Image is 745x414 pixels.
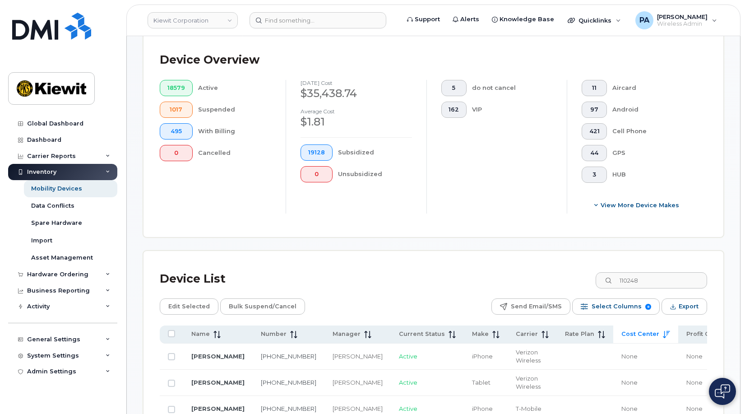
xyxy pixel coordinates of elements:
[596,272,707,288] input: Search Device List ...
[338,144,412,161] div: Subsidized
[301,114,412,130] div: $1.81
[441,80,467,96] button: 5
[472,353,493,360] span: iPhone
[160,80,193,96] button: 18579
[160,145,193,161] button: 0
[715,384,730,399] img: Open chat
[486,10,560,28] a: Knowledge Base
[401,10,446,28] a: Support
[639,15,649,26] span: PA
[662,298,707,315] button: Export
[191,405,245,412] a: [PERSON_NAME]
[333,330,361,338] span: Manager
[167,106,185,113] span: 1017
[229,300,296,313] span: Bulk Suspend/Cancel
[516,375,541,391] span: Verizon Wireless
[500,15,554,24] span: Knowledge Base
[399,330,445,338] span: Current Status
[308,149,325,156] span: 19128
[589,84,600,92] span: 11
[612,167,693,183] div: HUB
[612,80,693,96] div: Aircard
[582,167,607,183] button: 3
[261,405,316,412] a: [PHONE_NUMBER]
[516,405,541,412] span: T-Mobile
[589,171,600,178] span: 3
[472,405,493,412] span: iPhone
[572,298,660,315] button: Select Columns 8
[261,330,287,338] span: Number
[301,108,412,114] h4: Average cost
[148,12,238,28] a: Kiewit Corporation
[612,145,693,161] div: GPS
[449,106,459,113] span: 162
[301,144,333,161] button: 19128
[399,353,417,360] span: Active
[441,102,467,118] button: 162
[399,405,417,412] span: Active
[167,128,185,135] span: 495
[582,123,607,140] button: 421
[686,353,703,360] span: None
[686,379,703,386] span: None
[301,80,412,86] h4: [DATE] cost
[220,298,305,315] button: Bulk Suspend/Cancel
[191,330,210,338] span: Name
[621,405,638,412] span: None
[565,330,594,338] span: Rate Plan
[301,166,333,182] button: 0
[516,330,538,338] span: Carrier
[399,379,417,386] span: Active
[578,17,611,24] span: Quicklinks
[582,80,607,96] button: 11
[198,123,272,140] div: With Billing
[679,300,699,313] span: Export
[621,379,638,386] span: None
[582,145,607,161] button: 44
[338,166,412,182] div: Unsubsidized
[582,102,607,118] button: 97
[160,298,218,315] button: Edit Selected
[191,353,245,360] a: [PERSON_NAME]
[645,304,651,310] span: 8
[168,300,210,313] span: Edit Selected
[250,12,386,28] input: Find something...
[198,102,272,118] div: Suspended
[472,102,552,118] div: VIP
[516,349,541,364] span: Verizon Wireless
[511,300,562,313] span: Send Email/SMS
[592,300,642,313] span: Select Columns
[686,405,703,412] span: None
[333,378,383,387] div: [PERSON_NAME]
[472,330,489,338] span: Make
[160,102,193,118] button: 1017
[167,149,185,157] span: 0
[460,15,479,24] span: Alerts
[167,84,185,92] span: 18579
[472,80,552,96] div: do not cancel
[561,11,627,29] div: Quicklinks
[160,48,259,72] div: Device Overview
[612,102,693,118] div: Android
[160,267,226,291] div: Device List
[198,80,272,96] div: Active
[333,352,383,361] div: [PERSON_NAME]
[160,123,193,140] button: 495
[191,379,245,386] a: [PERSON_NAME]
[415,15,440,24] span: Support
[198,145,272,161] div: Cancelled
[301,86,412,101] div: $35,438.74
[449,84,459,92] span: 5
[261,353,316,360] a: [PHONE_NUMBER]
[589,106,600,113] span: 97
[491,298,570,315] button: Send Email/SMS
[657,13,708,20] span: [PERSON_NAME]
[686,330,726,338] span: Profit Center
[446,10,486,28] a: Alerts
[582,197,693,214] button: View More Device Makes
[621,330,659,338] span: Cost Center
[333,405,383,413] div: [PERSON_NAME]
[472,379,490,386] span: Tablet
[308,171,325,178] span: 0
[629,11,723,29] div: Paul Andrews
